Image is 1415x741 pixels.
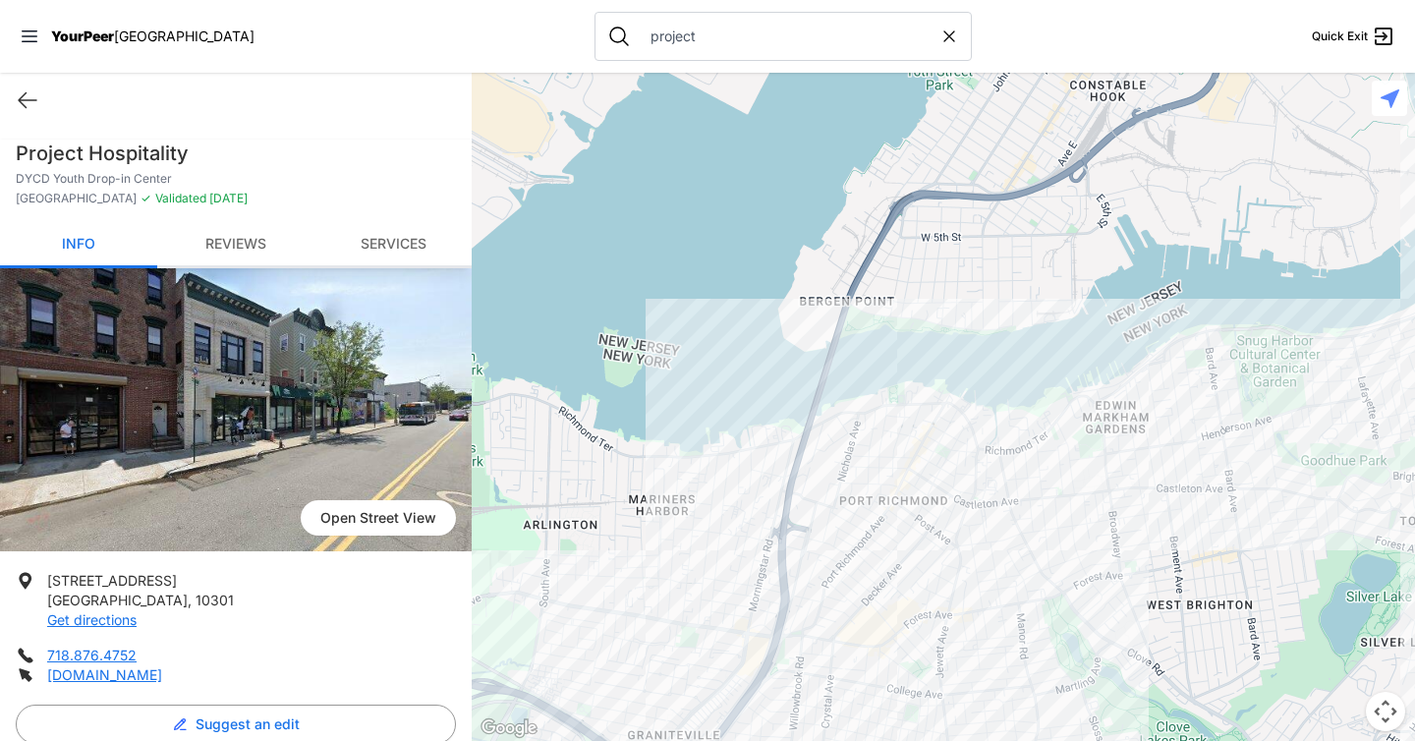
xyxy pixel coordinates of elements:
button: Map camera controls [1366,692,1405,731]
span: YourPeer [51,28,114,44]
span: Suggest an edit [196,714,300,734]
input: Search [639,27,939,46]
img: Google [477,715,541,741]
span: 10301 [196,592,234,608]
span: Open Street View [301,500,456,536]
a: [DOMAIN_NAME] [47,666,162,683]
p: DYCD Youth Drop-in Center [16,171,456,187]
a: 718.876.4752 [47,647,137,663]
h1: Project Hospitality [16,140,456,167]
span: [GEOGRAPHIC_DATA] [16,191,137,206]
a: Reviews [157,222,314,268]
a: YourPeer[GEOGRAPHIC_DATA] [51,30,255,42]
span: Quick Exit [1312,28,1368,44]
span: , [188,592,192,608]
span: ✓ [141,191,151,206]
span: [GEOGRAPHIC_DATA] [114,28,255,44]
span: Validated [155,191,206,205]
span: [GEOGRAPHIC_DATA] [47,592,188,608]
a: Services [314,222,472,268]
span: [DATE] [206,191,248,205]
a: Get directions [47,611,137,628]
span: [STREET_ADDRESS] [47,572,177,589]
a: Open this area in Google Maps (opens a new window) [477,715,541,741]
a: Quick Exit [1312,25,1395,48]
